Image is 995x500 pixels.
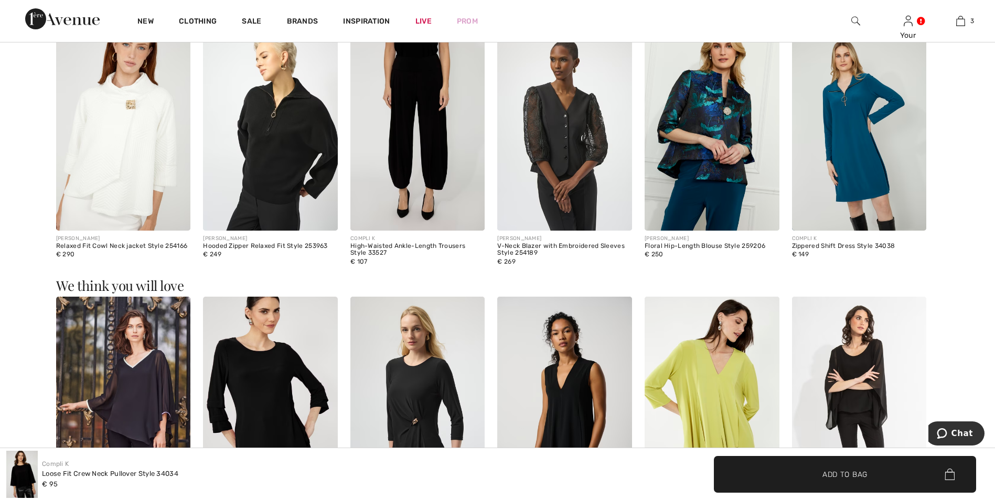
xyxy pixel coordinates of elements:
img: My Bag [956,15,965,27]
img: Chic Jewel V-Neck Pullover Style 229120 [56,297,191,498]
div: V-Neck Blazer with Embroidered Sleeves Style 254189 [497,243,632,257]
div: COMPLI K [792,235,927,243]
img: Relaxed Fit Cowl Neck jacket Style 254166 [56,29,191,231]
div: Floral Hip-Length Blouse Style 259206 [645,243,779,250]
div: [PERSON_NAME] [203,235,338,243]
a: Prom [457,16,478,27]
div: Your [882,30,934,41]
img: My Info [904,15,913,27]
span: Add to Bag [822,469,868,480]
div: Hooded Zipper Relaxed Fit Style 253963 [203,243,338,250]
div: COMPLI K [350,235,485,243]
div: [PERSON_NAME] [56,235,191,243]
a: Sign In [904,16,913,26]
button: Add to Bag [714,456,976,493]
a: 3 [935,15,986,27]
img: Hooded Zipper Relaxed Fit Style 253963 [203,29,338,231]
a: Brands [287,17,318,28]
iframe: Opens a widget where you can chat to one of our agents [928,421,985,448]
span: € 95 [42,480,58,488]
span: € 290 [56,251,75,258]
img: High-Waisted Ankle-Length Trousers Style 33527 [350,29,485,231]
div: Loose Fit Crew Neck Pullover Style 34034 [42,469,178,479]
a: Live [415,16,432,27]
img: 1ère Avenue [25,8,100,29]
h3: We think you will love [56,279,939,292]
img: search the website [851,15,860,27]
div: Relaxed Fit Cowl Neck jacket Style 254166 [56,243,191,250]
img: Casual V-Neck Pullover Style 161060 [497,297,632,498]
div: High-Waisted Ankle-Length Trousers Style 33527 [350,243,485,257]
span: 3 [970,16,974,26]
span: € 149 [792,251,809,258]
img: Bag.svg [945,469,955,480]
img: Casual Crew Neck Pullover Style 254132 [350,297,485,498]
a: Compli K [42,460,69,468]
a: New [137,17,154,28]
span: € 107 [350,258,368,265]
div: Zippered Shift Dress Style 34038 [792,243,927,250]
span: € 249 [203,251,221,258]
img: V-Neck Blazer with Embroidered Sleeves Style 254189 [497,29,632,231]
img: Casual Crew Neck Pullover Style 253021 [203,297,338,498]
a: Sale [242,17,261,28]
img: Loose Fit Crew Neck Pullover Style 34034 [6,451,38,498]
div: [PERSON_NAME] [645,235,779,243]
span: Inspiration [343,17,390,28]
div: [PERSON_NAME] [497,235,632,243]
img: Zippered Shift Dress Style 34038 [792,29,927,231]
img: Floral Hip-Length Blouse Style 259206 [645,29,779,231]
span: € 269 [497,258,516,265]
span: € 250 [645,251,664,258]
a: Clothing [179,17,217,28]
img: Asymmetrical V-Neck Pullover Style 161066 [645,297,779,498]
img: Casual Flutter Sleeve Pullover Style 232131 [792,297,927,498]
